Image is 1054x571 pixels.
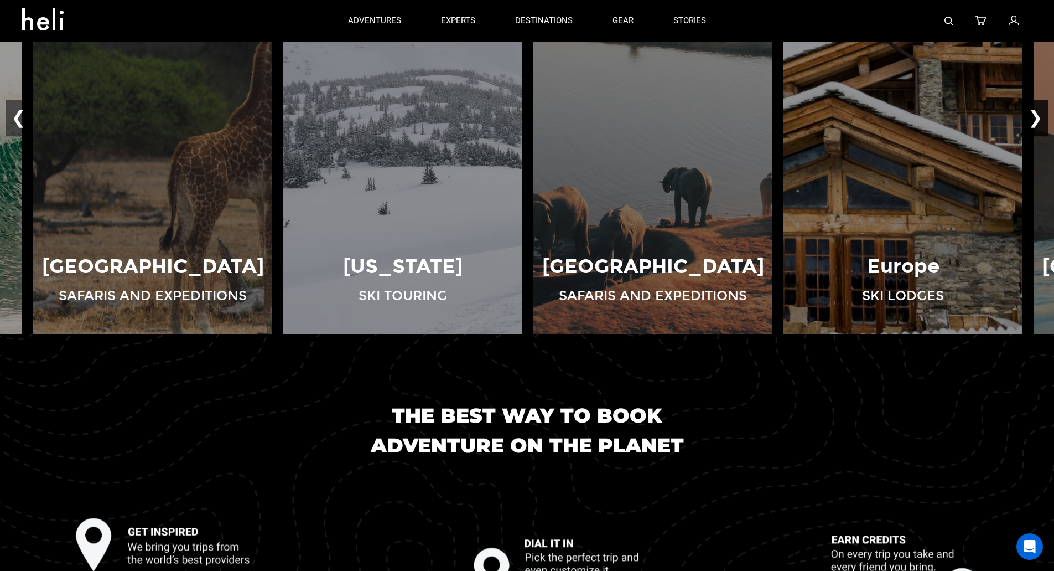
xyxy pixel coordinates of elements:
[359,286,447,305] p: Ski Touring
[542,253,764,281] p: [GEOGRAPHIC_DATA]
[348,15,401,27] p: adventures
[334,400,721,460] h1: The best way to book adventure on the planet
[1022,100,1048,136] button: ❯
[1016,533,1043,560] div: Open Intercom Messenger
[6,100,32,136] button: ❮
[867,253,939,281] p: Europe
[59,286,247,305] p: Safaris and Expeditions
[944,17,953,25] img: search-bar-icon.svg
[343,253,463,281] p: [US_STATE]
[441,15,475,27] p: experts
[515,15,573,27] p: destinations
[862,286,944,305] p: Ski Lodges
[559,286,747,305] p: Safaris and Expeditions
[42,253,264,281] p: [GEOGRAPHIC_DATA]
